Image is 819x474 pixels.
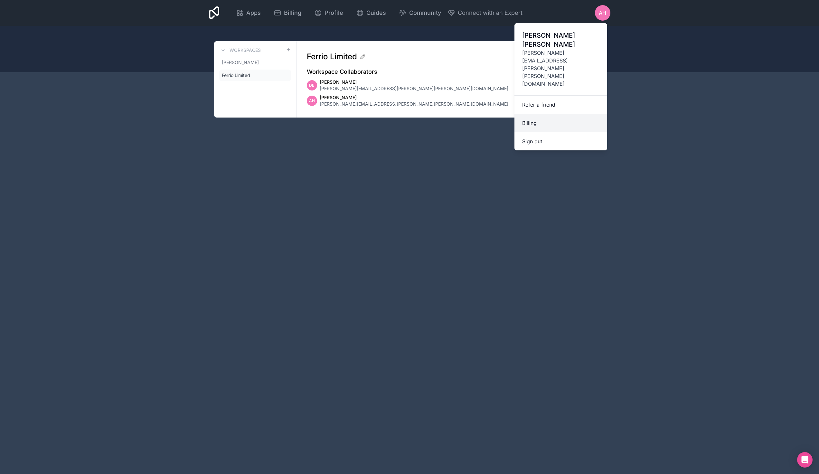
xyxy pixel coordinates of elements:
[268,6,306,20] a: Billing
[797,452,813,468] div: Open Intercom Messenger
[230,47,261,53] h3: Workspaces
[320,85,508,92] span: [PERSON_NAME][EMAIL_ADDRESS][PERSON_NAME][PERSON_NAME][DOMAIN_NAME]
[522,49,599,88] span: [PERSON_NAME][EMAIL_ADDRESS][PERSON_NAME][PERSON_NAME][DOMAIN_NAME]
[284,8,301,17] span: Billing
[522,31,599,49] span: [PERSON_NAME] [PERSON_NAME]
[320,101,508,107] span: [PERSON_NAME][EMAIL_ADDRESS][PERSON_NAME][PERSON_NAME][DOMAIN_NAME]
[231,6,266,20] a: Apps
[599,9,606,17] span: AH
[219,57,291,68] a: [PERSON_NAME]
[514,114,607,132] a: Billing
[514,132,607,150] button: Sign out
[458,8,522,17] span: Connect with an Expert
[219,46,261,54] a: Workspaces
[219,70,291,81] a: Ferrio Limited
[447,8,522,17] button: Connect with an Expert
[309,6,348,20] a: Profile
[366,8,386,17] span: Guides
[309,98,315,103] span: AH
[309,83,315,88] span: DB
[222,72,250,79] span: Ferrio Limited
[222,59,259,66] span: [PERSON_NAME]
[394,6,446,20] a: Community
[320,79,508,85] span: [PERSON_NAME]
[325,8,343,17] span: Profile
[320,94,508,101] span: [PERSON_NAME]
[307,52,357,62] span: Ferrio Limited
[409,8,441,17] span: Community
[307,67,377,76] h2: Workspace Collaborators
[246,8,261,17] span: Apps
[514,96,607,114] a: Refer a friend
[351,6,391,20] a: Guides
